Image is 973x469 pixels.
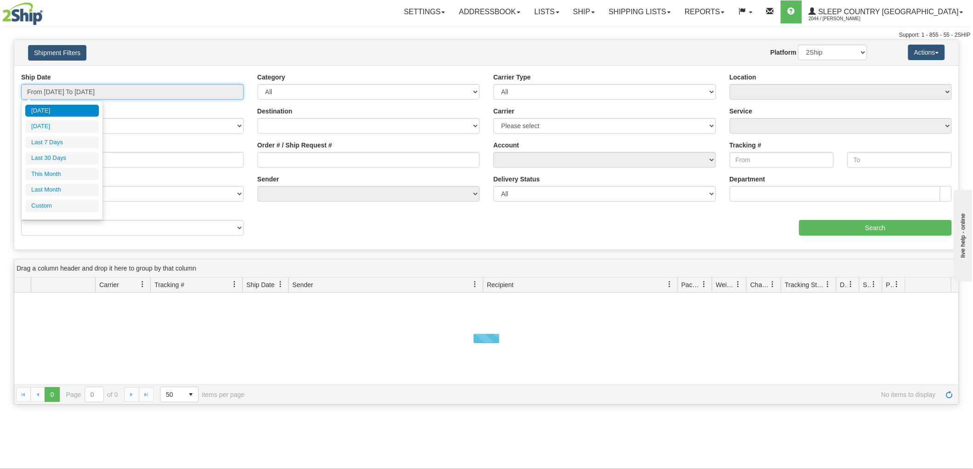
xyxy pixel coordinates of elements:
label: Carrier [493,107,515,116]
a: Delivery Status filter column settings [843,277,859,292]
iframe: chat widget [952,187,972,281]
li: Last 7 Days [25,136,99,149]
label: Service [730,107,753,116]
span: Weight [716,280,735,289]
span: No items to display [258,391,936,398]
li: Custom [25,200,99,212]
a: Addressbook [452,0,527,23]
a: Tracking Status filter column settings [820,277,836,292]
span: Tracking # [155,280,184,289]
a: Shipment Issues filter column settings [866,277,882,292]
a: Refresh [942,387,957,402]
li: [DATE] [25,120,99,133]
label: Destination [258,107,292,116]
label: Tracking # [730,141,761,150]
span: Sleep Country [GEOGRAPHIC_DATA] [816,8,959,16]
span: Recipient [487,280,514,289]
label: Sender [258,175,279,184]
span: Delivery Status [840,280,848,289]
div: live help - online [7,8,85,15]
label: Delivery Status [493,175,540,184]
span: Packages [681,280,701,289]
span: Charge [750,280,770,289]
a: Weight filter column settings [731,277,746,292]
label: Ship Date [21,73,51,82]
a: Ship Date filter column settings [273,277,288,292]
span: Sender [292,280,313,289]
li: [DATE] [25,105,99,117]
a: Ship [567,0,602,23]
img: logo2044.jpg [2,2,43,25]
a: Shipping lists [602,0,678,23]
input: Search [799,220,952,236]
span: Page 0 [45,387,59,402]
a: Pickup Status filter column settings [889,277,905,292]
span: Tracking Status [785,280,825,289]
div: grid grouping header [14,260,959,277]
li: This Month [25,168,99,181]
label: Department [730,175,766,184]
label: Category [258,73,286,82]
a: Charge filter column settings [765,277,781,292]
label: Location [730,73,756,82]
span: Ship Date [246,280,275,289]
button: Actions [908,45,945,60]
input: From [730,152,834,168]
div: Support: 1 - 855 - 55 - 2SHIP [2,31,971,39]
span: Carrier [99,280,119,289]
span: Shipment Issues [863,280,871,289]
a: Tracking # filter column settings [227,277,242,292]
span: 2044 / [PERSON_NAME] [809,14,878,23]
span: items per page [160,387,245,402]
a: Carrier filter column settings [135,277,150,292]
span: Page of 0 [66,387,118,402]
span: select [183,387,198,402]
a: Sender filter column settings [467,277,483,292]
span: Page sizes drop down [160,387,199,402]
a: Sleep Country [GEOGRAPHIC_DATA] 2044 / [PERSON_NAME] [802,0,970,23]
span: Pickup Status [886,280,894,289]
button: Shipment Filters [28,45,86,61]
a: Packages filter column settings [696,277,712,292]
input: To [847,152,952,168]
a: Settings [397,0,452,23]
label: Carrier Type [493,73,531,82]
label: Platform [771,48,797,57]
li: Last Month [25,184,99,196]
label: Order # / Ship Request # [258,141,332,150]
a: Lists [527,0,566,23]
label: Account [493,141,519,150]
span: 50 [166,390,178,399]
li: Last 30 Days [25,152,99,164]
a: Recipient filter column settings [662,277,677,292]
a: Reports [678,0,732,23]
